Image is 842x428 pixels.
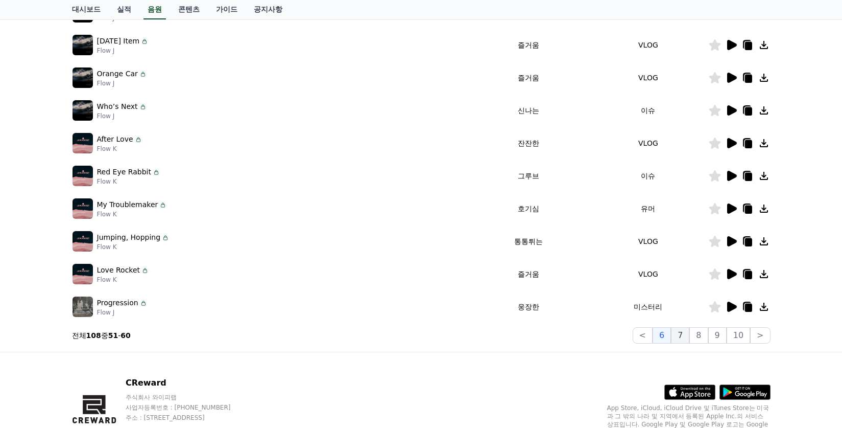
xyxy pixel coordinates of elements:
[97,112,147,120] p: Flow J
[97,308,148,317] p: Flow J
[126,403,250,412] p: 사업자등록번호 : [PHONE_NUMBER]
[72,330,131,341] p: 전체 중 -
[469,29,588,61] td: 즐거움
[121,331,130,340] strong: 60
[469,192,588,225] td: 호기심
[469,258,588,290] td: 즐거움
[469,127,588,160] td: 잔잔한
[469,160,588,192] td: 그루브
[588,258,708,290] td: VLOG
[588,290,708,323] td: 미스터리
[97,276,150,284] p: Flow K
[588,127,708,160] td: VLOG
[73,231,93,252] img: music
[588,225,708,258] td: VLOG
[588,192,708,225] td: 유머
[126,377,250,389] p: CReward
[97,79,147,87] p: Flow J
[588,94,708,127] td: 이슈
[73,133,93,153] img: music
[97,145,142,153] p: Flow K
[633,327,653,344] button: <
[97,167,151,177] p: Red Eye Rabbit
[73,100,93,121] img: music
[588,29,708,61] td: VLOG
[73,198,93,219] img: music
[86,331,101,340] strong: 108
[689,327,708,344] button: 8
[588,160,708,192] td: 이슈
[97,177,160,186] p: Flow K
[469,225,588,258] td: 통통튀는
[73,67,93,88] img: music
[73,166,93,186] img: music
[97,36,140,47] p: [DATE] Item
[126,393,250,401] p: 주식회사 와이피랩
[97,101,138,112] p: Who’s Next
[97,210,167,218] p: Flow K
[97,298,138,308] p: Progression
[671,327,689,344] button: 7
[97,232,161,243] p: Jumping, Hopping
[73,264,93,284] img: music
[750,327,770,344] button: >
[727,327,750,344] button: 10
[708,327,727,344] button: 9
[108,331,118,340] strong: 51
[469,94,588,127] td: 신나는
[97,47,149,55] p: Flow J
[97,243,170,251] p: Flow K
[97,69,138,79] p: Orange Car
[126,414,250,422] p: 주소 : [STREET_ADDRESS]
[653,327,671,344] button: 6
[73,297,93,317] img: music
[469,290,588,323] td: 웅장한
[97,265,140,276] p: Love Rocket
[73,35,93,55] img: music
[97,199,158,210] p: My Troublemaker
[588,61,708,94] td: VLOG
[97,134,133,145] p: After Love
[469,61,588,94] td: 즐거움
